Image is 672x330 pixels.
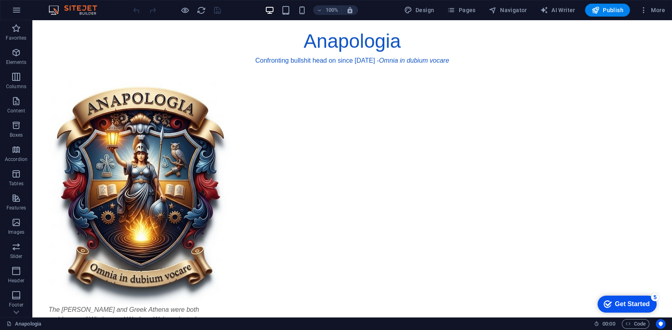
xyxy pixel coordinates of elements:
[196,5,206,15] button: reload
[6,35,26,41] p: Favorites
[622,319,649,329] button: Code
[7,108,25,114] p: Content
[6,59,27,66] p: Elements
[180,5,190,15] button: Click here to leave preview mode and continue editing
[6,4,66,21] div: Get Started 5 items remaining, 0% complete
[10,253,23,260] p: Slider
[485,4,530,17] button: Navigator
[346,6,354,14] i: On resize automatically adjust zoom level to fit chosen device.
[585,4,630,17] button: Publish
[608,321,609,327] span: :
[625,319,646,329] span: Code
[47,5,107,15] img: Editor Logo
[489,6,527,14] span: Navigator
[404,6,435,14] span: Design
[594,319,615,329] h6: Session time
[313,5,342,15] button: 100%
[5,156,28,163] p: Accordion
[6,83,26,90] p: Columns
[636,4,668,17] button: More
[591,6,623,14] span: Publish
[602,319,615,329] span: 00 00
[197,6,206,15] i: Reload page
[444,4,479,17] button: Pages
[10,132,23,138] p: Boxes
[401,4,438,17] div: Design (Ctrl+Alt+Y)
[8,277,24,284] p: Header
[9,302,23,308] p: Footer
[540,6,575,14] span: AI Writer
[24,9,59,16] div: Get Started
[447,6,475,14] span: Pages
[656,319,666,329] button: Usercentrics
[537,4,579,17] button: AI Writer
[640,6,665,14] span: More
[6,319,41,329] a: Click to cancel selection. Double-click to open Pages
[60,2,68,10] div: 5
[8,229,25,235] p: Images
[6,205,26,211] p: Features
[9,180,23,187] p: Tables
[401,4,438,17] button: Design
[325,5,338,15] h6: 100%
